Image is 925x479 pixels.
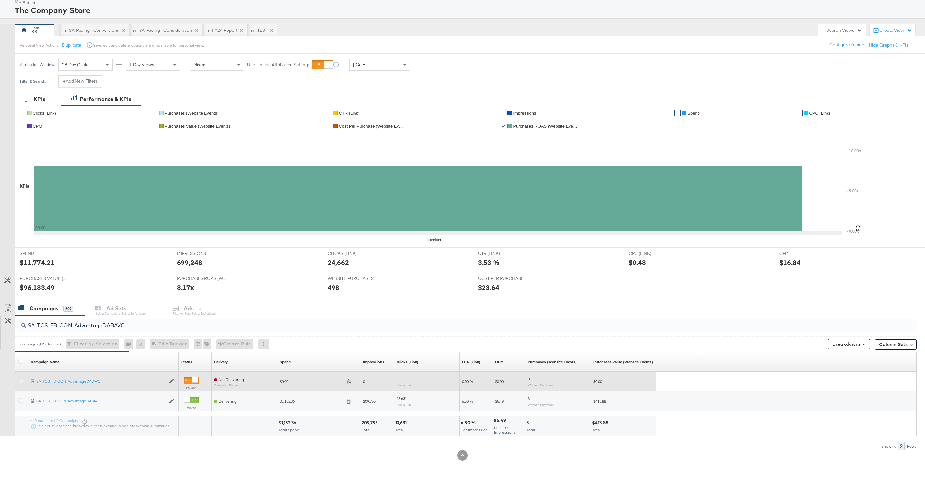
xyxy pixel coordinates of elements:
button: Duplicate [62,42,81,48]
span: 28 Day Clicks [62,62,90,68]
sub: Clicks (Link) [397,383,413,387]
div: $0.48 [629,258,646,267]
sub: Campaign Paused [214,384,244,387]
span: $1,152.36 [280,399,344,404]
span: Total Spend [279,427,299,432]
div: SA-Pacing - Consideration [139,27,192,33]
div: Status [181,359,192,364]
a: Shows the current state of your Ad Campaign. [181,359,192,364]
span: Mixed [193,62,205,68]
span: Delivering [219,399,237,404]
span: 0 [397,376,398,381]
button: +Add New Filters [58,75,102,87]
div: Create View [879,27,912,34]
text: ROI [855,223,861,231]
span: IMPRESSIONS [177,250,226,257]
a: The number of times a purchase was made tracked by your Custom Audience pixel on your website aft... [528,359,577,364]
div: Spend [280,359,291,364]
sub: Clicks (Link) [397,403,413,406]
a: ✔ [326,123,332,129]
span: Impressions [513,111,536,115]
div: Performance & KPIs [80,95,131,103]
a: Your campaign name. [31,359,59,364]
span: CTR (Link) [339,111,359,115]
a: The average cost you've paid to have 1,000 impressions of your ad. [495,359,503,364]
a: ✔ [152,123,158,129]
span: $0.00 [280,379,344,384]
div: Purchases Value (Website Events) [593,359,653,364]
span: Per 1,000 Impressions [494,425,516,435]
label: Use Unified Attribution Setting: [247,62,309,68]
div: Personal View Actions: [20,43,59,48]
div: CPM [495,359,503,364]
div: Campaign Name [31,359,59,364]
div: $5.49 [494,417,508,424]
span: CPM [33,124,42,129]
div: $413.88 [592,420,610,426]
div: Purchases (Website Events) [528,359,577,364]
button: Hide Graphs & KPIs [869,42,909,48]
span: $5.49 [495,399,504,404]
sub: Website Purchases [528,403,554,406]
span: Clicks (Link) [33,111,56,115]
a: SA_TCS_FB_CON_AdvantageDABAVC [36,379,166,384]
a: ✔ [674,110,681,116]
div: Timeline [425,236,441,242]
a: SA_TCS_FB_CON_AdvantageDABAVC [36,398,166,404]
a: The total value of the purchase actions tracked by your Custom Audience pixel on your website aft... [593,359,653,364]
div: SA-Pacing - Conversions [69,27,119,33]
div: 6.50 % [461,420,478,426]
span: Purchases Value (Website Events) [165,124,230,129]
div: $16.84 [779,258,801,267]
span: SPEND [20,250,69,257]
div: Drag to reorder tab [205,28,209,32]
a: Reflects the ability of your Ad Campaign to achieve delivery based on ad states, schedule and bud... [214,359,228,364]
button: Configure Pacing [825,39,869,51]
span: COST PER PURCHASE (WEBSITE EVENTS) [478,275,527,281]
span: Total [396,427,404,432]
a: The number of clicks on links appearing on your ad or Page that direct people to your sites off F... [397,359,418,364]
span: WEBSITE PURCHASES [328,275,377,281]
input: Search Campaigns by Name, ID or Objective [26,317,832,329]
div: KK [32,29,37,35]
div: Drag to reorder tab [133,28,136,32]
div: The Company Store [15,5,917,16]
a: ✔ [326,110,332,116]
span: 0 [363,379,365,384]
span: 0 [528,376,530,381]
span: CPC (LINK) [629,250,678,257]
div: 3 [527,420,531,426]
div: $11,774.21 [20,258,54,267]
span: Purchases (Website Events) [165,111,219,115]
span: 13,631 [397,396,407,401]
div: 8.17x [177,283,194,292]
span: Total [362,427,370,432]
div: Campaigns [30,305,58,312]
div: 0 [124,339,136,349]
span: PURCHASES ROAS (WEBSITE EVENTS) [177,275,226,281]
div: Filter & Search: [20,79,46,84]
span: CLICKS (LINK) [328,250,377,257]
a: ✔ [500,123,506,129]
span: Total [592,427,601,432]
div: Drag to reorder tab [251,28,254,32]
a: ✔ [20,110,26,116]
span: Per Impression [461,427,488,432]
a: ✔ [152,110,158,116]
div: Showing: [881,444,898,448]
span: CPM [779,250,828,257]
a: The total amount spent to date. [280,359,291,364]
div: 498 [328,283,339,292]
span: $0.00 [495,379,504,384]
span: Purchases ROAS (Website Events) [513,124,579,129]
label: Active [184,406,199,410]
div: FY24 Report [212,27,237,33]
div: $23.64 [478,283,499,292]
label: Paused [184,386,199,390]
div: 699,248 [177,258,202,267]
div: CTR (Link) [462,359,480,364]
span: Spend [687,111,700,115]
div: Campaigns ( 0 Selected) [17,341,61,347]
